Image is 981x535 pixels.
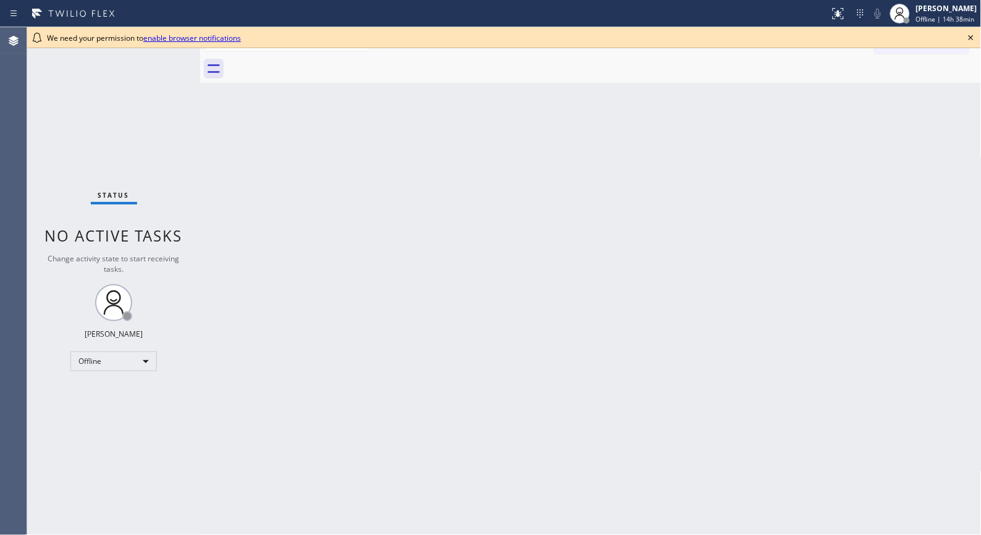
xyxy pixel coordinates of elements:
[143,33,241,43] a: enable browser notifications
[85,329,143,339] div: [PERSON_NAME]
[48,253,180,274] span: Change activity state to start receiving tasks.
[47,33,241,43] span: We need your permission to
[869,5,886,22] button: Mute
[916,3,977,14] div: [PERSON_NAME]
[98,191,130,200] span: Status
[916,15,975,23] span: Offline | 14h 38min
[70,352,157,371] div: Offline
[45,225,183,246] span: No active tasks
